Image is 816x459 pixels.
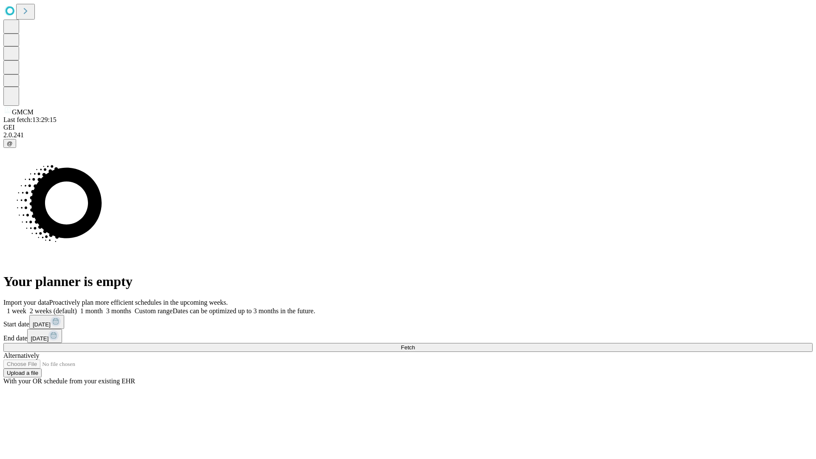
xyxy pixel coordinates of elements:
[3,377,135,385] span: With your OR schedule from your existing EHR
[29,315,64,329] button: [DATE]
[7,140,13,147] span: @
[7,307,26,314] span: 1 week
[31,335,48,342] span: [DATE]
[27,329,62,343] button: [DATE]
[30,307,77,314] span: 2 weeks (default)
[33,321,51,328] span: [DATE]
[3,274,813,289] h1: Your planner is empty
[3,352,39,359] span: Alternatively
[3,299,49,306] span: Import your data
[3,315,813,329] div: Start date
[49,299,228,306] span: Proactively plan more efficient schedules in the upcoming weeks.
[135,307,173,314] span: Custom range
[106,307,131,314] span: 3 months
[12,108,34,116] span: GMCM
[3,139,16,148] button: @
[3,368,42,377] button: Upload a file
[173,307,315,314] span: Dates can be optimized up to 3 months in the future.
[3,329,813,343] div: End date
[3,131,813,139] div: 2.0.241
[3,124,813,131] div: GEI
[80,307,103,314] span: 1 month
[3,343,813,352] button: Fetch
[3,116,57,123] span: Last fetch: 13:29:15
[401,344,415,351] span: Fetch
